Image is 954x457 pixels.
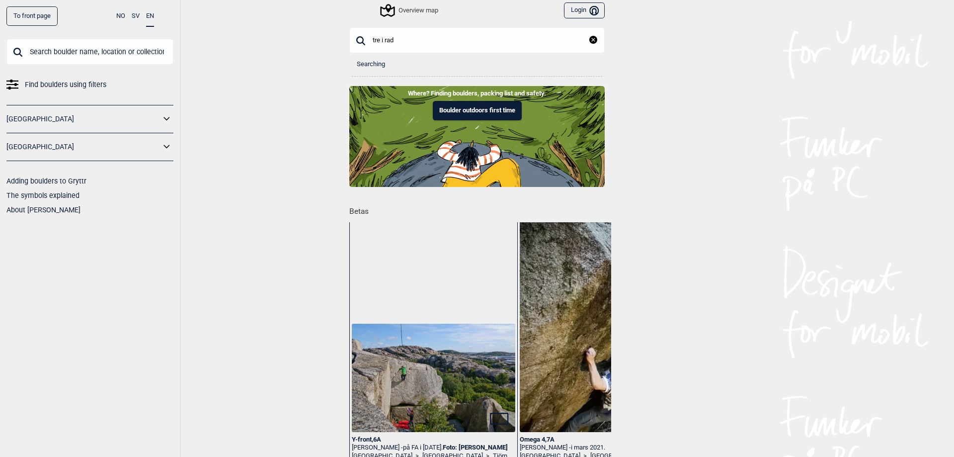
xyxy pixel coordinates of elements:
[352,436,515,444] div: Y-front , 6A
[7,89,947,98] p: Where? Finding boulders, packing list and safety.
[6,112,160,126] a: [GEOGRAPHIC_DATA]
[6,78,173,92] a: Find boulders using filters
[349,27,605,53] input: Search boulder name, location or collection
[132,6,140,26] button: SV
[403,444,508,451] p: på FA i [DATE].
[116,6,125,26] button: NO
[357,60,385,68] span: Searching
[352,444,515,452] div: [PERSON_NAME] -
[6,206,80,214] a: About [PERSON_NAME]
[349,86,605,186] img: Indoor to outdoor
[382,4,438,16] div: Overview map
[6,6,58,26] a: To front page
[564,2,605,19] button: Login
[520,444,683,452] div: [PERSON_NAME] -
[6,39,173,65] input: Search boulder name, location or collection
[443,444,508,451] a: Foto: [PERSON_NAME]
[6,191,79,199] a: The symbols explained
[349,200,611,217] h1: Betas
[433,101,522,120] button: Boulder outdoors first time
[352,324,515,432] img: 6107312368 cd6d6f9c05 o
[6,140,160,154] a: [GEOGRAPHIC_DATA]
[520,436,683,444] div: Omega 4 , 7A
[25,78,106,92] span: Find boulders using filters
[571,444,605,451] span: i mars 2021.
[6,177,86,185] a: Adding boulders to Gryttr
[146,6,154,27] button: EN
